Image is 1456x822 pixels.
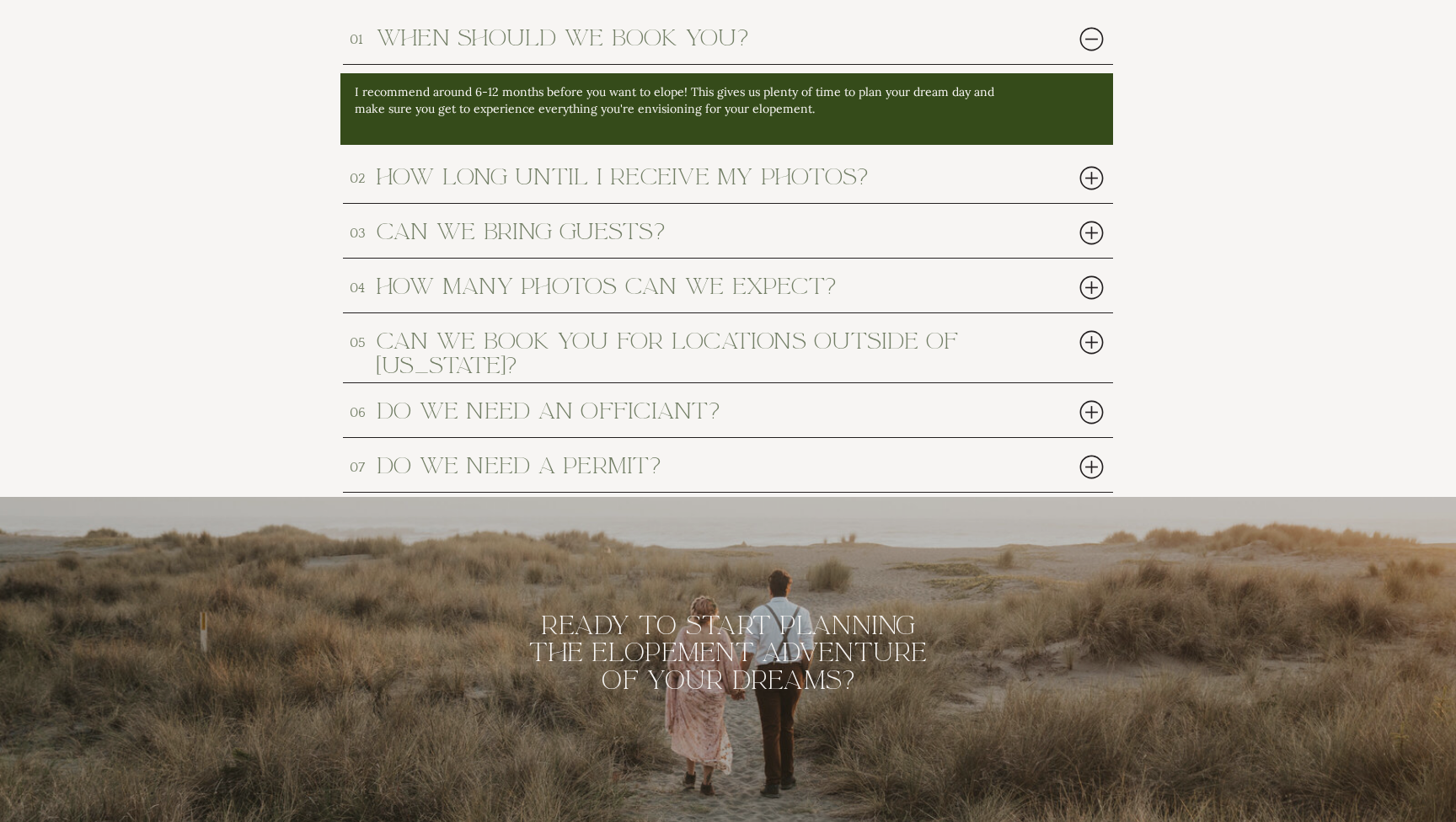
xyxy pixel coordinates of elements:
h2: How many photos can we expect? [377,275,1017,296]
p: I recommend around 6-12 months before you want to elope! This gives us plenty of time to plan you... [355,84,1003,133]
h2: Ready to start planning the elopement adventure of your dreams? [525,612,932,703]
h2: can we book you for locations outside of [US_STATE]? [377,329,1017,351]
h3: 05 [350,333,371,346]
h3: 02 [350,168,371,182]
h3: 06 [350,403,371,416]
h2: do we need a permit? [377,454,1017,476]
h3: 04 [350,278,371,291]
h2: can we bring guests? [377,220,1017,242]
h3: 01 [350,29,371,43]
h2: when should we book you? [377,26,1017,48]
h3: 03 [350,223,371,237]
h2: do we need an officiant? [377,399,1017,421]
h3: 07 [350,457,371,471]
h2: how long until i receive my photos? [377,165,1017,187]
